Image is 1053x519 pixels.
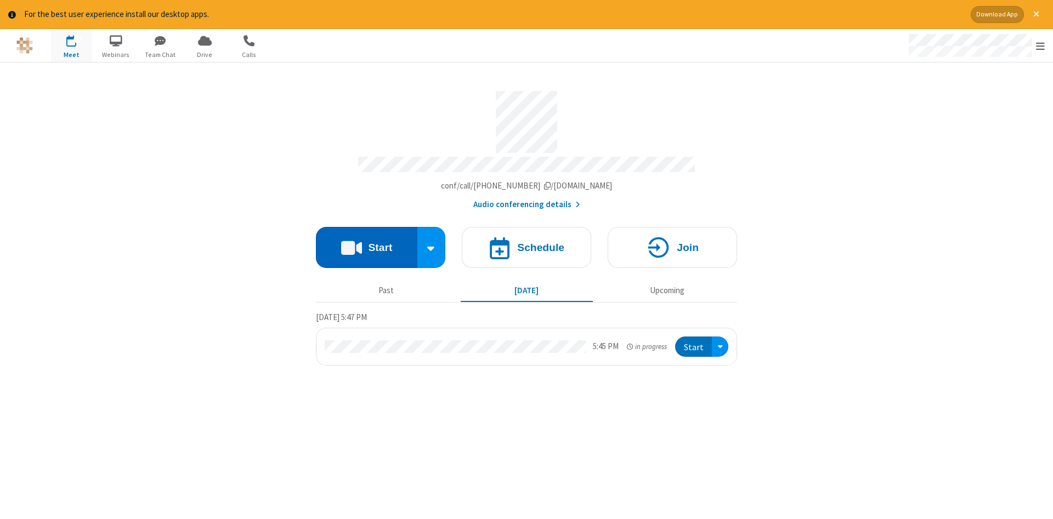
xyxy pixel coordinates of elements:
[24,8,963,21] div: For the best user experience install our desktop apps.
[473,198,580,211] button: Audio conferencing details
[16,37,33,54] img: QA Selenium DO NOT DELETE OR CHANGE
[316,312,367,322] span: [DATE] 5:47 PM
[184,50,225,60] span: Drive
[95,50,137,60] span: Webinars
[461,281,593,301] button: [DATE]
[517,242,564,253] h4: Schedule
[627,341,667,352] em: in progress
[441,180,613,192] button: Copy my meeting room linkCopy my meeting room link
[316,83,737,210] section: Account details
[462,227,591,268] button: Schedule
[229,50,270,60] span: Calls
[898,29,1053,62] div: Open menu
[368,242,392,253] h4: Start
[417,227,446,268] div: Start conference options
[712,337,728,357] div: Open menu
[4,29,45,62] button: Logo
[74,35,81,43] div: 1
[320,281,452,301] button: Past
[971,6,1024,23] button: Download App
[677,242,699,253] h4: Join
[140,50,181,60] span: Team Chat
[608,227,737,268] button: Join
[593,340,619,353] div: 5:45 PM
[441,180,613,191] span: Copy my meeting room link
[316,227,417,268] button: Start
[316,311,737,366] section: Today's Meetings
[601,281,733,301] button: Upcoming
[675,337,712,357] button: Start
[1028,6,1045,23] button: Close alert
[51,50,92,60] span: Meet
